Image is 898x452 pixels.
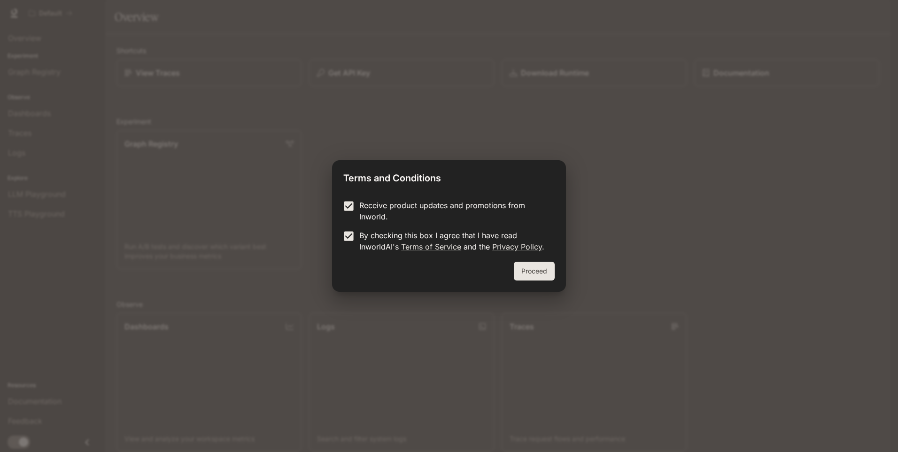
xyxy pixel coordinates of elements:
[492,242,542,251] a: Privacy Policy
[332,160,566,192] h2: Terms and Conditions
[514,262,555,281] button: Proceed
[401,242,461,251] a: Terms of Service
[359,200,547,222] p: Receive product updates and promotions from Inworld.
[359,230,547,252] p: By checking this box I agree that I have read InworldAI's and the .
